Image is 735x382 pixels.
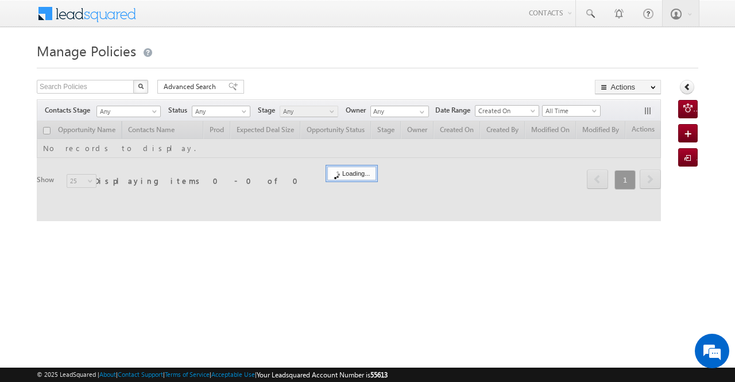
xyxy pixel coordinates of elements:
[346,105,370,115] span: Owner
[164,82,219,92] span: Advanced Search
[211,371,255,378] a: Acceptable Use
[168,105,192,115] span: Status
[280,106,335,117] span: Any
[257,371,388,379] span: Your Leadsquared Account Number is
[370,371,388,379] span: 55613
[45,105,95,115] span: Contacts Stage
[542,105,601,117] a: All Time
[165,371,210,378] a: Terms of Service
[96,106,161,117] a: Any
[543,106,597,116] span: All Time
[370,106,429,117] input: Type to Search
[258,105,280,115] span: Stage
[192,106,250,117] a: Any
[475,105,539,117] a: Created On
[435,105,475,115] span: Date Range
[192,106,247,117] span: Any
[37,41,136,60] span: Manage Policies
[595,80,661,94] button: Actions
[280,106,338,117] a: Any
[99,371,116,378] a: About
[118,371,163,378] a: Contact Support
[97,106,157,117] span: Any
[37,369,388,380] span: © 2025 LeadSquared | | | | |
[138,83,144,89] img: Search
[327,167,376,180] div: Loading...
[413,106,428,118] a: Show All Items
[475,106,535,116] span: Created On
